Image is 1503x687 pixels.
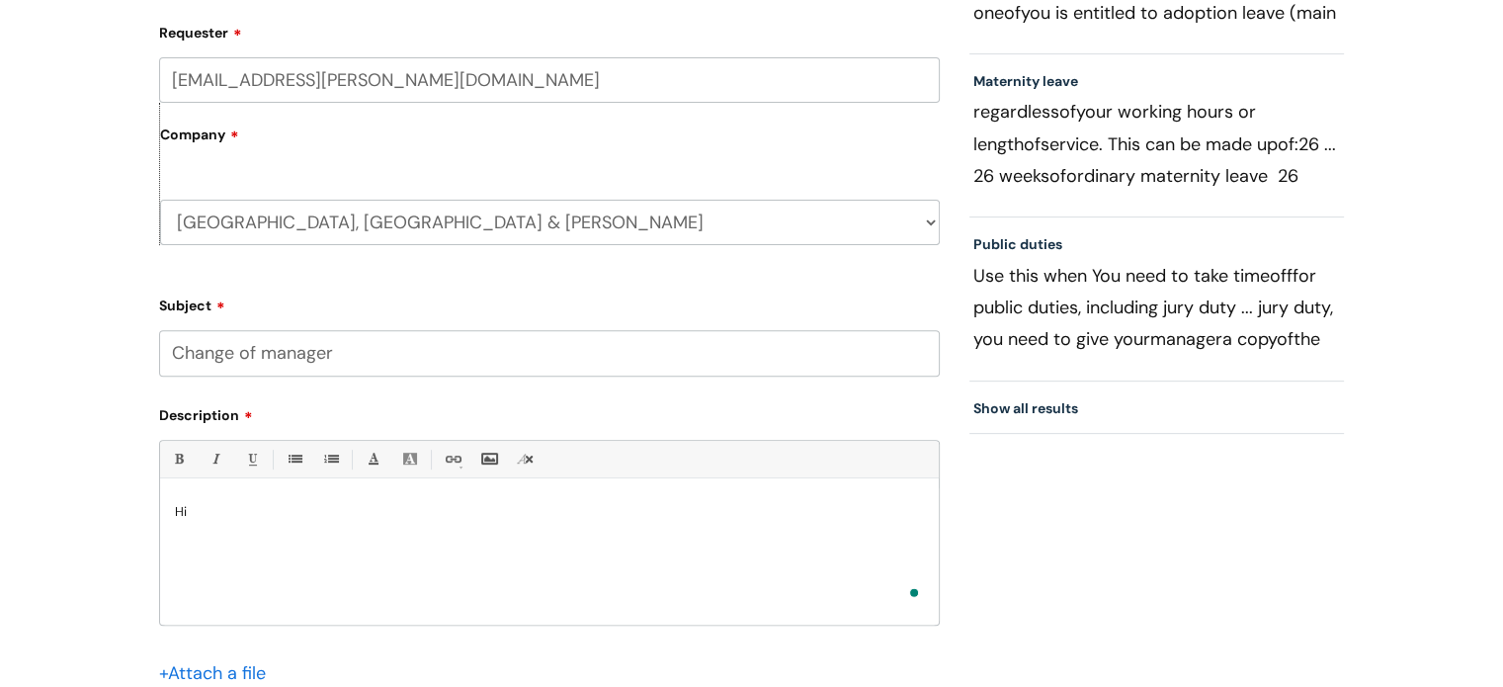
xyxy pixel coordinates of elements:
label: Company [160,120,940,164]
a: Back Color [397,447,422,472]
a: 1. Ordered List (Ctrl-Shift-8) [318,447,343,472]
p: Use this when You need to take time for public duties, including jury duty ... jury duty, you nee... [973,260,1341,355]
div: To enrich screen reader interactions, please activate Accessibility in Grammarly extension settings [160,488,939,625]
a: Remove formatting (Ctrl-\) [513,447,538,472]
span: manager [1150,327,1222,351]
a: Maternity leave [973,72,1078,90]
label: Requester [159,18,940,42]
span: of [1277,327,1294,351]
p: regardless your working hours or length service. This can be made up 26 ... 26 weeks ordinary mat... [973,96,1341,191]
span: of: [1278,132,1298,156]
span: of [1024,132,1041,156]
a: Italic (Ctrl-I) [203,447,227,472]
label: Description [159,400,940,424]
input: Email [159,57,940,103]
a: Public duties [973,235,1062,253]
a: Show all results [973,399,1078,417]
span: off [1270,264,1293,288]
span: of [1059,100,1076,124]
a: Font Color [361,447,385,472]
a: Insert Image... [476,447,501,472]
span: of [1049,164,1066,188]
label: Subject [159,291,940,314]
a: Underline(Ctrl-U) [239,447,264,472]
span: of [1004,1,1021,25]
a: Link [440,447,464,472]
p: Hi [175,503,924,521]
a: • Unordered List (Ctrl-Shift-7) [282,447,306,472]
a: Bold (Ctrl-B) [166,447,191,472]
